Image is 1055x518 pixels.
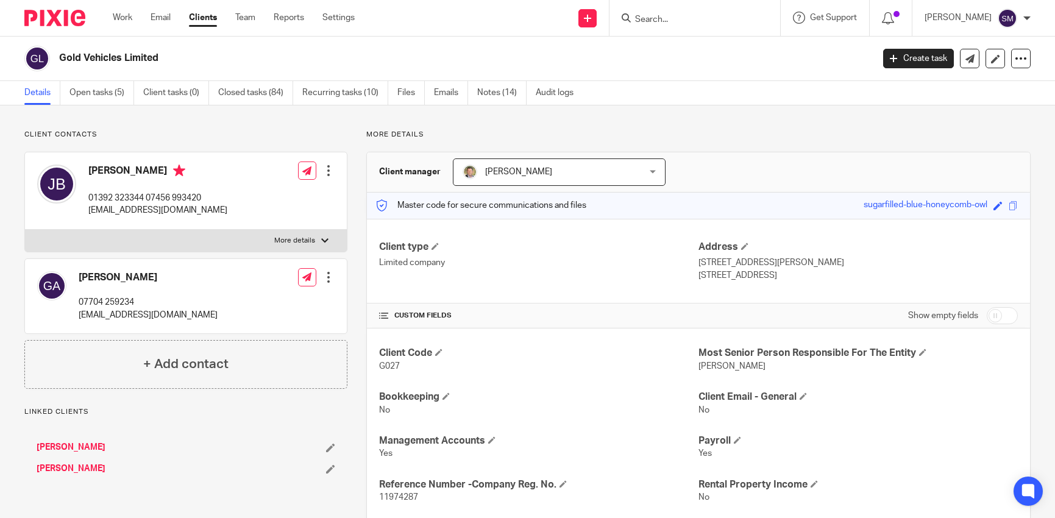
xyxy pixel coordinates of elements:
a: Emails [434,81,468,105]
img: Pixie [24,10,85,26]
div: sugarfilled-blue-honeycomb-owl [864,199,987,213]
span: Get Support [810,13,857,22]
h4: [PERSON_NAME] [88,165,227,180]
h3: Client manager [379,166,441,178]
span: G027 [379,362,400,371]
h4: Management Accounts [379,435,698,447]
h4: Payroll [698,435,1018,447]
h4: Client Code [379,347,698,360]
a: Details [24,81,60,105]
a: Files [397,81,425,105]
span: No [698,406,709,414]
p: [EMAIL_ADDRESS][DOMAIN_NAME] [79,309,218,321]
span: [PERSON_NAME] [485,168,552,176]
a: Team [235,12,255,24]
span: Yes [379,449,393,458]
p: 07704 259234 [79,296,218,308]
i: Primary [173,165,185,177]
img: svg%3E [24,46,50,71]
a: Closed tasks (84) [218,81,293,105]
p: [EMAIL_ADDRESS][DOMAIN_NAME] [88,204,227,216]
p: 01392 323344 07456 993420 [88,192,227,204]
img: svg%3E [998,9,1017,28]
label: Show empty fields [908,310,978,322]
img: svg%3E [37,271,66,300]
p: More details [366,130,1031,140]
h4: Most Senior Person Responsible For The Entity [698,347,1018,360]
h4: Address [698,241,1018,254]
p: More details [274,236,315,246]
a: Reports [274,12,304,24]
a: Settings [322,12,355,24]
span: [PERSON_NAME] [698,362,765,371]
h4: Client Email - General [698,391,1018,403]
h2: Gold Vehicles Limited [59,52,704,65]
p: Client contacts [24,130,347,140]
a: Client tasks (0) [143,81,209,105]
p: Master code for secure communications and files [376,199,586,211]
h4: Reference Number -Company Reg. No. [379,478,698,491]
h4: CUSTOM FIELDS [379,311,698,321]
a: Recurring tasks (10) [302,81,388,105]
h4: [PERSON_NAME] [79,271,218,284]
a: Work [113,12,132,24]
img: svg%3E [37,165,76,204]
a: Clients [189,12,217,24]
a: Email [151,12,171,24]
p: Linked clients [24,407,347,417]
h4: + Add contact [143,355,229,374]
p: [STREET_ADDRESS][PERSON_NAME] [698,257,1018,269]
a: Open tasks (5) [69,81,134,105]
span: 11974287 [379,493,418,502]
a: Notes (14) [477,81,527,105]
span: No [379,406,390,414]
a: [PERSON_NAME] [37,441,105,453]
p: [PERSON_NAME] [925,12,992,24]
a: [PERSON_NAME] [37,463,105,475]
img: High%20Res%20Andrew%20Price%20Accountants_Poppy%20Jakes%20photography-1118.jpg [463,165,477,179]
h4: Client type [379,241,698,254]
a: Create task [883,49,954,68]
span: No [698,493,709,502]
a: Audit logs [536,81,583,105]
p: [STREET_ADDRESS] [698,269,1018,282]
h4: Bookkeeping [379,391,698,403]
h4: Rental Property Income [698,478,1018,491]
span: Yes [698,449,712,458]
p: Limited company [379,257,698,269]
input: Search [634,15,744,26]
